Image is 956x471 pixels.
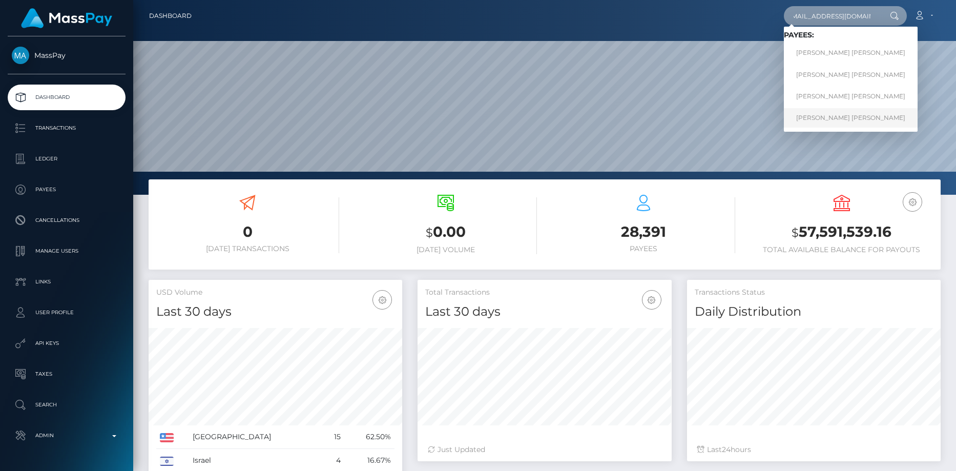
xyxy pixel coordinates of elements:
[722,445,731,454] span: 24
[156,303,394,321] h4: Last 30 days
[784,87,918,106] a: [PERSON_NAME] [PERSON_NAME]
[160,457,174,466] img: IL.png
[695,303,933,321] h4: Daily Distribution
[156,288,394,298] h5: USD Volume
[12,47,29,64] img: MassPay
[784,108,918,127] a: [PERSON_NAME] [PERSON_NAME]
[8,208,126,233] a: Cancellations
[552,244,735,253] h6: Payees
[784,6,880,26] input: Search...
[12,305,121,320] p: User Profile
[12,182,121,197] p: Payees
[149,5,192,27] a: Dashboard
[12,243,121,259] p: Manage Users
[8,85,126,110] a: Dashboard
[189,425,323,449] td: [GEOGRAPHIC_DATA]
[8,392,126,418] a: Search
[8,361,126,387] a: Taxes
[323,425,344,449] td: 15
[355,222,537,243] h3: 0.00
[8,331,126,356] a: API Keys
[21,8,112,28] img: MassPay Logo
[784,65,918,84] a: [PERSON_NAME] [PERSON_NAME]
[8,269,126,295] a: Links
[12,397,121,413] p: Search
[425,288,663,298] h5: Total Transactions
[12,274,121,290] p: Links
[12,151,121,167] p: Ledger
[425,303,663,321] h4: Last 30 days
[784,44,918,63] a: [PERSON_NAME] [PERSON_NAME]
[8,177,126,202] a: Payees
[156,244,339,253] h6: [DATE] Transactions
[751,222,933,243] h3: 57,591,539.16
[12,213,121,228] p: Cancellations
[344,425,394,449] td: 62.50%
[8,146,126,172] a: Ledger
[751,245,933,254] h6: Total Available Balance for Payouts
[8,300,126,325] a: User Profile
[695,288,933,298] h5: Transactions Status
[428,444,661,455] div: Just Updated
[355,245,537,254] h6: [DATE] Volume
[8,51,126,60] span: MassPay
[156,222,339,242] h3: 0
[8,423,126,448] a: Admin
[784,31,918,39] h6: Payees:
[160,433,174,442] img: US.png
[12,120,121,136] p: Transactions
[12,336,121,351] p: API Keys
[552,222,735,242] h3: 28,391
[12,428,121,443] p: Admin
[697,444,930,455] div: Last hours
[792,226,799,240] small: $
[8,115,126,141] a: Transactions
[426,226,433,240] small: $
[12,366,121,382] p: Taxes
[12,90,121,105] p: Dashboard
[8,238,126,264] a: Manage Users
